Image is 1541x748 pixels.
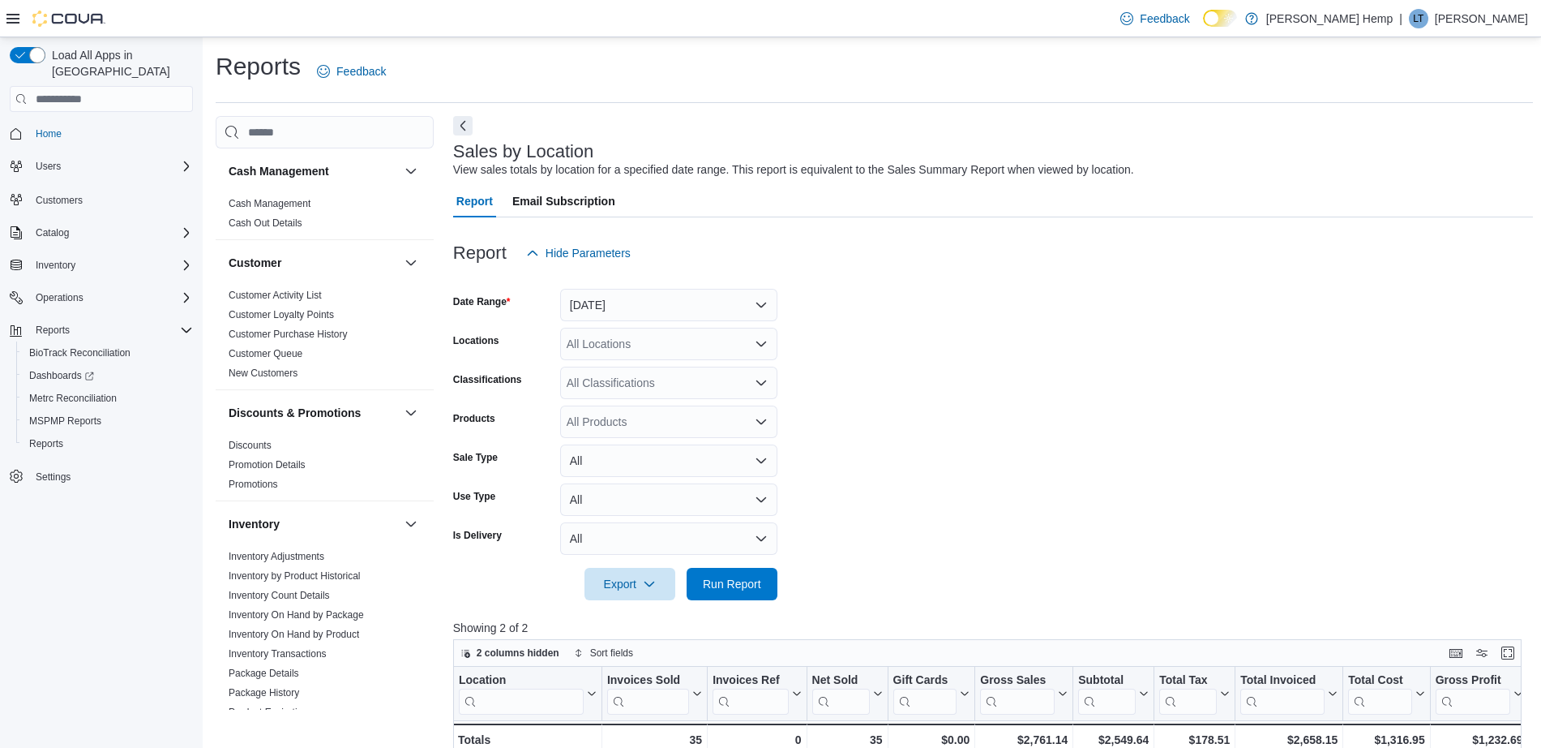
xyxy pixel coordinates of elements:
span: LT [1413,9,1423,28]
span: Reports [23,434,193,454]
button: All [560,522,777,555]
div: Invoices Sold [607,673,689,715]
div: Total Invoiced [1240,673,1325,715]
a: Inventory On Hand by Package [229,609,364,621]
span: Users [36,160,61,173]
button: Inventory [3,254,199,277]
button: Users [3,155,199,178]
div: Subtotal [1078,673,1136,689]
button: Export [584,568,675,600]
span: Home [36,127,62,140]
span: Dark Mode [1203,27,1204,28]
span: Inventory On Hand by Package [229,608,364,621]
button: Home [3,122,199,145]
span: Inventory by Product Historical [229,570,361,582]
button: Keyboard shortcuts [1446,643,1466,663]
button: Sort fields [567,643,640,663]
button: Inventory [229,516,398,532]
button: Discounts & Promotions [229,405,398,421]
span: Inventory Count Details [229,589,330,602]
button: Operations [29,288,90,307]
button: Reports [16,432,199,455]
div: Lucas Todd [1409,9,1428,28]
div: Invoices Ref [713,673,788,689]
a: Feedback [1114,2,1196,35]
span: Operations [29,288,193,307]
div: Invoices Sold [607,673,689,689]
span: Inventory Adjustments [229,550,324,563]
span: Customers [29,189,193,209]
button: Discounts & Promotions [401,403,421,423]
label: Products [453,412,495,425]
button: BioTrack Reconciliation [16,342,199,364]
span: MSPMP Reports [29,415,101,428]
span: Package History [229,686,299,699]
span: BioTrack Reconciliation [29,346,131,359]
button: Display options [1472,643,1492,663]
nav: Complex example [10,115,193,531]
span: Inventory [36,259,75,272]
h3: Customer [229,255,281,271]
span: Report [456,185,493,217]
a: Customer Purchase History [229,329,348,340]
p: Showing 2 of 2 [453,620,1533,636]
span: Feedback [336,63,386,80]
label: Is Delivery [453,529,502,542]
button: 2 columns hidden [454,643,566,663]
button: Catalog [3,221,199,244]
button: Catalog [29,223,75,243]
h3: Cash Management [229,163,329,179]
a: Inventory Count Details [229,590,330,601]
span: Inventory On Hand by Product [229,628,359,641]
span: Customer Purchase History [229,328,348,341]
div: Location [459,673,584,715]
div: View sales totals by location for a specified date range. This report is equivalent to the Sales ... [453,161,1134,178]
button: Next [453,116,473,135]
span: Operations [36,291,83,304]
img: Cova [32,11,105,27]
a: Customer Queue [229,348,302,359]
div: Customer [216,286,434,389]
span: Hide Parameters [546,245,631,261]
span: Dashboards [29,369,94,382]
h3: Sales by Location [453,142,594,161]
a: Feedback [310,55,392,88]
a: BioTrack Reconciliation [23,343,137,363]
button: Inventory [29,256,82,275]
span: Dashboards [23,366,193,385]
button: Customer [401,253,421,273]
span: Settings [29,466,193,487]
a: Product Expirations [229,707,313,718]
button: Open list of options [755,376,768,389]
div: Cash Management [216,194,434,239]
a: Dashboards [16,364,199,387]
span: Product Expirations [229,706,313,719]
button: Gross Sales [980,673,1068,715]
div: Total Cost [1348,673,1411,689]
button: Hide Parameters [520,237,637,269]
a: MSPMP Reports [23,411,108,431]
span: Email Subscription [512,185,615,217]
span: Customer Activity List [229,289,322,302]
span: Reports [36,324,70,337]
span: Reports [29,320,193,340]
button: Invoices Ref [713,673,801,715]
a: Package History [229,687,299,699]
button: Users [29,157,67,176]
label: Locations [453,334,499,347]
button: Settings [3,465,199,488]
button: Open list of options [755,415,768,428]
div: Total Invoiced [1240,673,1325,689]
span: Metrc Reconciliation [23,389,193,408]
a: Promotion Details [229,459,306,471]
a: Settings [29,467,77,487]
span: Customer Loyalty Points [229,308,334,321]
span: Inventory Transactions [229,647,327,660]
button: All [560,445,777,477]
button: Net Sold [811,673,882,715]
span: Customer Queue [229,347,302,360]
span: Home [29,123,193,144]
span: Settings [36,471,71,484]
a: Inventory On Hand by Product [229,629,359,640]
span: Export [594,568,666,600]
